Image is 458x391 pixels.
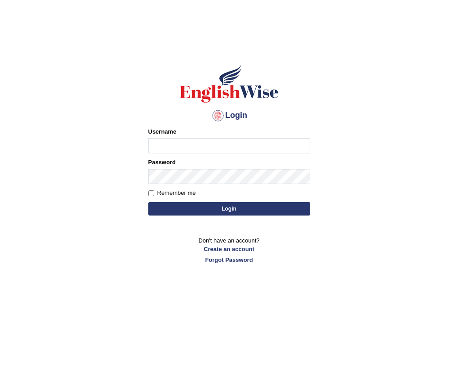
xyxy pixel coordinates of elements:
a: Forgot Password [148,256,310,264]
label: Username [148,127,177,136]
label: Password [148,158,176,166]
a: Create an account [148,245,310,253]
p: Don't have an account? [148,236,310,264]
button: Login [148,202,310,216]
label: Remember me [148,189,196,198]
h4: Login [148,108,310,123]
input: Remember me [148,190,154,196]
img: Logo of English Wise sign in for intelligent practice with AI [178,63,280,104]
